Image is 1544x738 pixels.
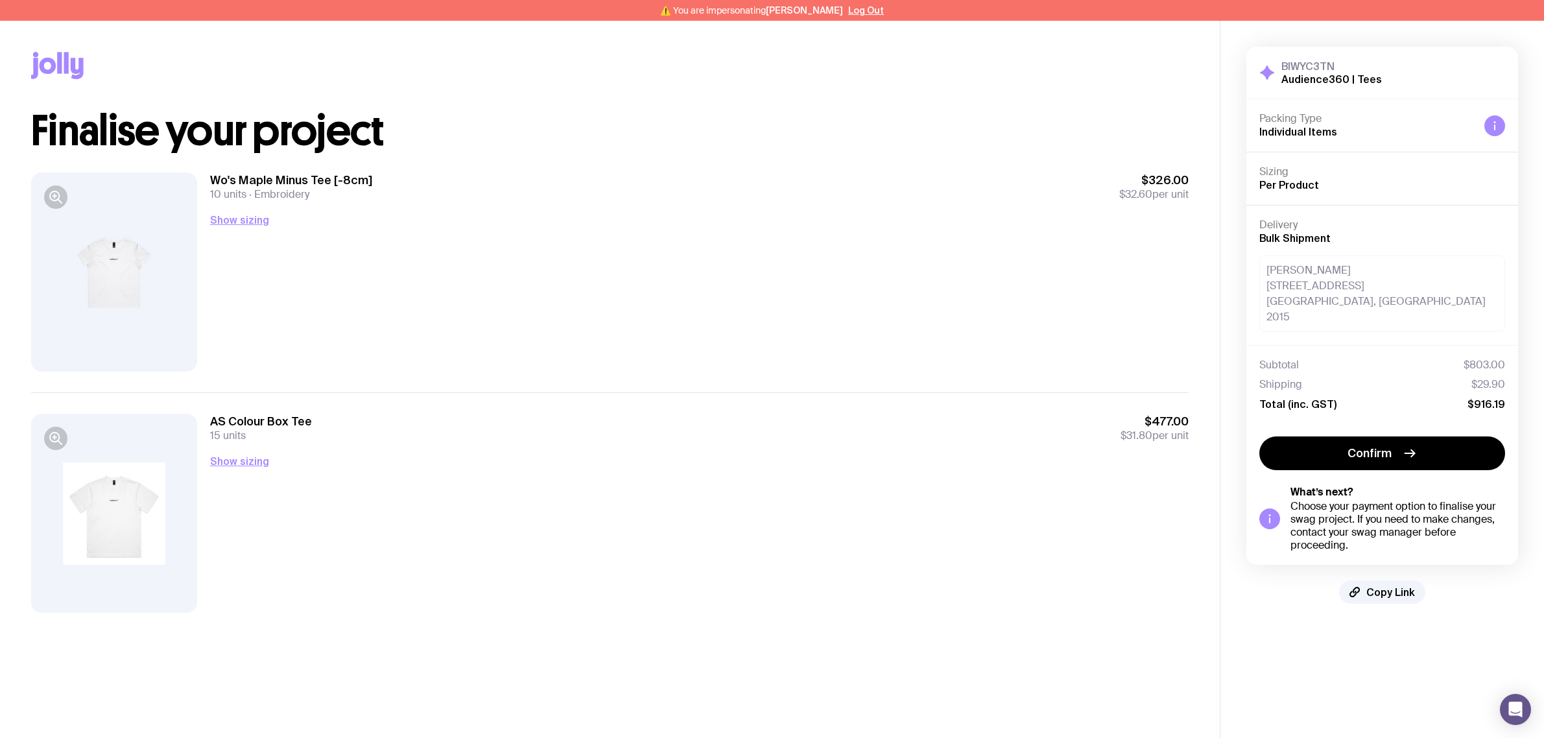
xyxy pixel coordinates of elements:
h3: AS Colour Box Tee [210,414,312,429]
span: Embroidery [246,187,309,201]
span: Shipping [1259,378,1302,391]
span: $803.00 [1464,359,1505,372]
h1: Finalise your project [31,110,1189,152]
span: $477.00 [1121,414,1189,429]
button: Show sizing [210,212,269,228]
div: Open Intercom Messenger [1500,694,1531,725]
span: Bulk Shipment [1259,232,1331,244]
span: per unit [1119,188,1189,201]
button: Log Out [848,5,884,16]
button: Copy Link [1339,580,1425,604]
h4: Delivery [1259,219,1505,232]
h4: Sizing [1259,165,1505,178]
span: Individual Items [1259,126,1337,137]
span: Total (inc. GST) [1259,398,1336,411]
span: $32.60 [1119,187,1152,201]
span: 10 units [210,187,246,201]
span: per unit [1121,429,1189,442]
span: [PERSON_NAME] [766,5,843,16]
h3: Wo's Maple Minus Tee [-8cm] [210,173,372,188]
span: Per Product [1259,179,1319,191]
span: ⚠️ You are impersonating [660,5,843,16]
span: Confirm [1348,446,1392,461]
span: 15 units [210,429,246,442]
div: [PERSON_NAME] [STREET_ADDRESS] [GEOGRAPHIC_DATA], [GEOGRAPHIC_DATA] 2015 [1259,256,1505,332]
h3: BIWYC3TN [1281,60,1382,73]
span: $916.19 [1467,398,1505,411]
span: Subtotal [1259,359,1299,372]
h5: What’s next? [1290,486,1505,499]
h4: Packing Type [1259,112,1474,125]
span: Copy Link [1366,586,1415,599]
span: $326.00 [1119,173,1189,188]
div: Choose your payment option to finalise your swag project. If you need to make changes, contact yo... [1290,500,1505,552]
button: Show sizing [210,453,269,469]
span: $29.90 [1471,378,1505,391]
button: Confirm [1259,436,1505,470]
h2: Audience360 | Tees [1281,73,1382,86]
span: $31.80 [1121,429,1152,442]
